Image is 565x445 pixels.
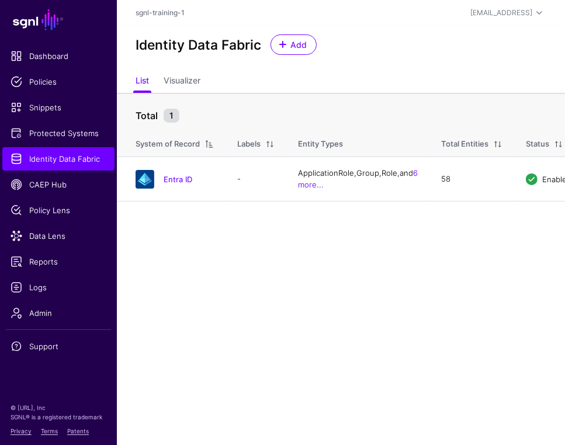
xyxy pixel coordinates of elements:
td: - [226,157,286,201]
span: Entity Types [298,139,343,148]
h2: Identity Data Fabric [136,37,261,53]
span: Add [289,39,309,51]
span: Reports [11,256,106,267]
span: Admin [11,307,106,319]
a: Data Lens [2,224,115,248]
a: Protected Systems [2,121,115,145]
a: Reports [2,250,115,273]
a: Terms [41,427,58,434]
a: sgnl-training-1 [136,8,185,17]
span: Dashboard [11,50,106,62]
a: Entra ID [164,175,192,184]
td: ApplicationRole, Group, Role, and [286,157,429,201]
td: 58 [429,157,514,201]
a: Policy Lens [2,199,115,222]
a: Privacy [11,427,32,434]
span: Data Lens [11,230,106,242]
a: 6 more... [298,168,418,189]
span: Protected Systems [11,127,106,139]
a: Add [271,34,317,55]
a: Dashboard [2,44,115,68]
p: SGNL® is a registered trademark [11,412,106,422]
a: CAEP Hub [2,173,115,196]
div: Total Entities [441,138,488,150]
a: SGNL [7,7,110,33]
p: © [URL], Inc [11,403,106,412]
div: Status [526,138,549,150]
strong: Total [136,110,158,121]
span: Policy Lens [11,204,106,216]
a: Policies [2,70,115,93]
span: Logs [11,281,106,293]
a: Logs [2,276,115,299]
a: List [136,71,149,93]
span: Policies [11,76,106,88]
div: [EMAIL_ADDRESS] [470,8,532,18]
small: 1 [164,109,179,123]
a: Snippets [2,96,115,119]
span: Snippets [11,102,106,113]
img: svg+xml;base64,PHN2ZyB3aWR0aD0iNjQiIGhlaWdodD0iNjQiIHZpZXdCb3g9IjAgMCA2NCA2NCIgZmlsbD0ibm9uZSIgeG... [136,170,154,189]
div: Labels [237,138,261,150]
a: Admin [2,301,115,325]
span: Support [11,340,106,352]
a: Identity Data Fabric [2,147,115,171]
a: Patents [67,427,89,434]
span: CAEP Hub [11,179,106,190]
span: Identity Data Fabric [11,153,106,165]
a: Visualizer [164,71,200,93]
div: System of Record [136,138,200,150]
